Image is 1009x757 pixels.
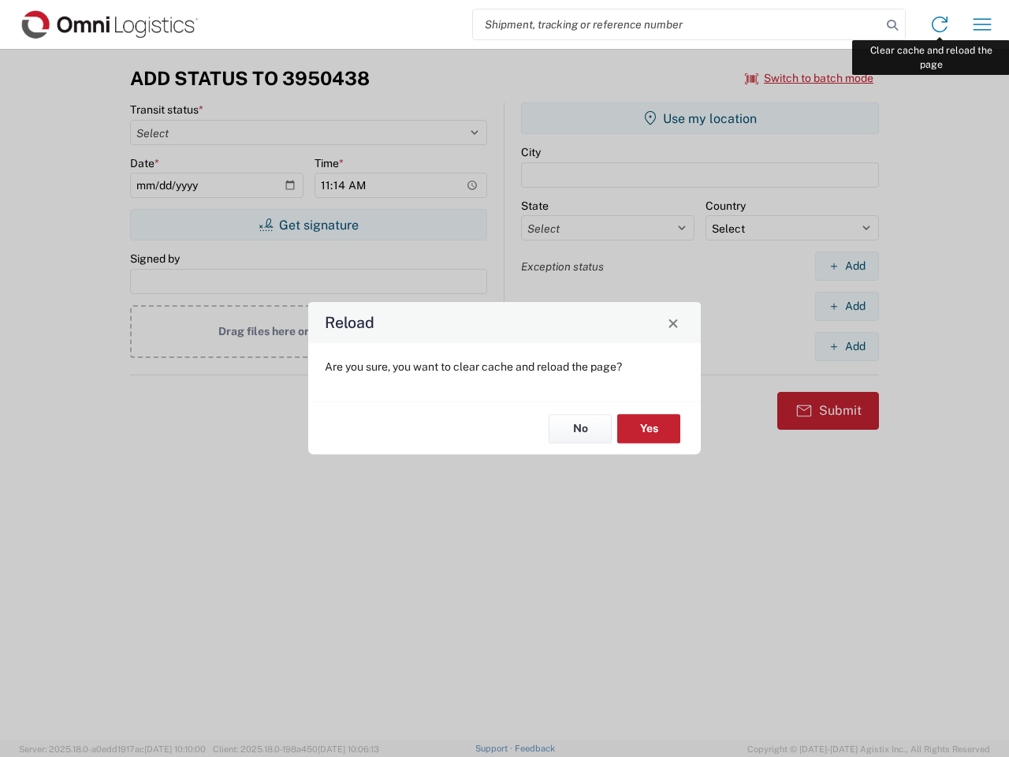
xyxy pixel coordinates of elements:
input: Shipment, tracking or reference number [473,9,881,39]
h4: Reload [325,311,374,334]
p: Are you sure, you want to clear cache and reload the page? [325,360,684,374]
button: Close [662,311,684,334]
button: Yes [617,414,680,443]
button: No [549,414,612,443]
